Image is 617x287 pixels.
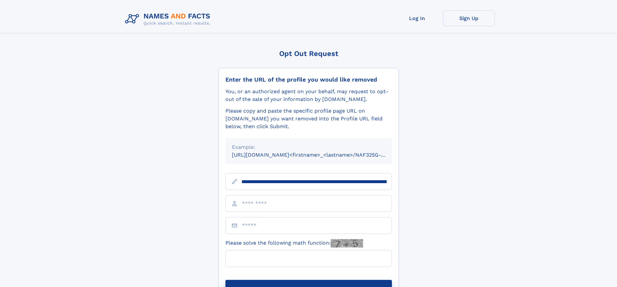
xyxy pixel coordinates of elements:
[232,152,404,158] small: [URL][DOMAIN_NAME]<firstname>_<lastname>/NAF325G-xxxxxxxx
[443,10,495,26] a: Sign Up
[122,10,216,28] img: Logo Names and Facts
[225,107,392,130] div: Please copy and paste the specific profile page URL on [DOMAIN_NAME] you want removed into the Pr...
[225,76,392,83] div: Enter the URL of the profile you would like removed
[225,88,392,103] div: You, or an authorized agent on your behalf, may request to opt-out of the sale of your informatio...
[219,50,399,58] div: Opt Out Request
[391,10,443,26] a: Log In
[232,143,385,151] div: Example:
[225,239,363,248] label: Please solve the following math function:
